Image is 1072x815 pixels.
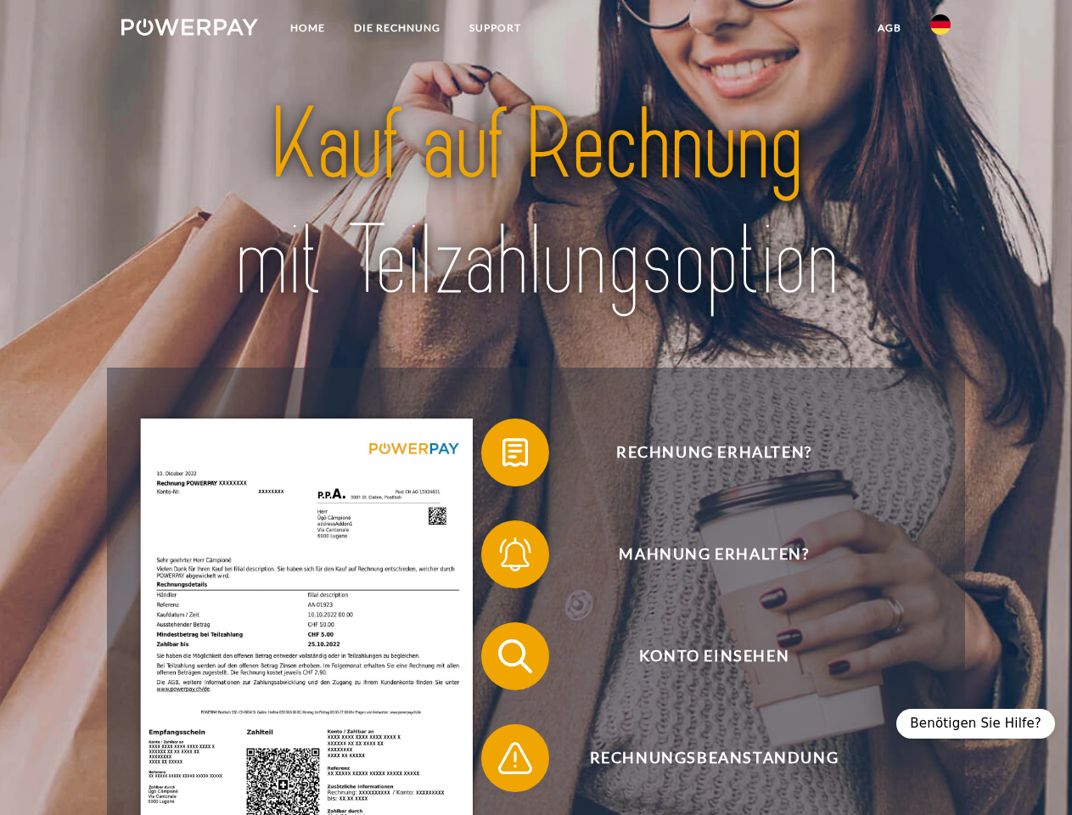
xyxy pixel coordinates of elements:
img: qb_bill.svg [494,431,536,474]
button: Mahnung erhalten? [481,520,923,588]
a: Home [276,13,340,43]
span: Rechnung erhalten? [506,419,922,486]
span: Rechnungsbeanstandung [506,724,922,792]
a: SUPPORT [455,13,536,43]
img: title-powerpay_de.svg [162,81,910,325]
button: Rechnungsbeanstandung [481,724,923,792]
div: Benötigen Sie Hilfe? [896,709,1055,739]
img: qb_search.svg [494,635,536,677]
img: qb_warning.svg [494,737,536,779]
img: de [930,14,951,35]
img: logo-powerpay-white.svg [121,19,258,36]
a: DIE RECHNUNG [340,13,455,43]
img: qb_bell.svg [494,533,536,576]
span: Mahnung erhalten? [506,520,922,588]
button: Rechnung erhalten? [481,419,923,486]
button: Konto einsehen [481,622,923,690]
a: agb [863,13,916,43]
span: Konto einsehen [506,622,922,690]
